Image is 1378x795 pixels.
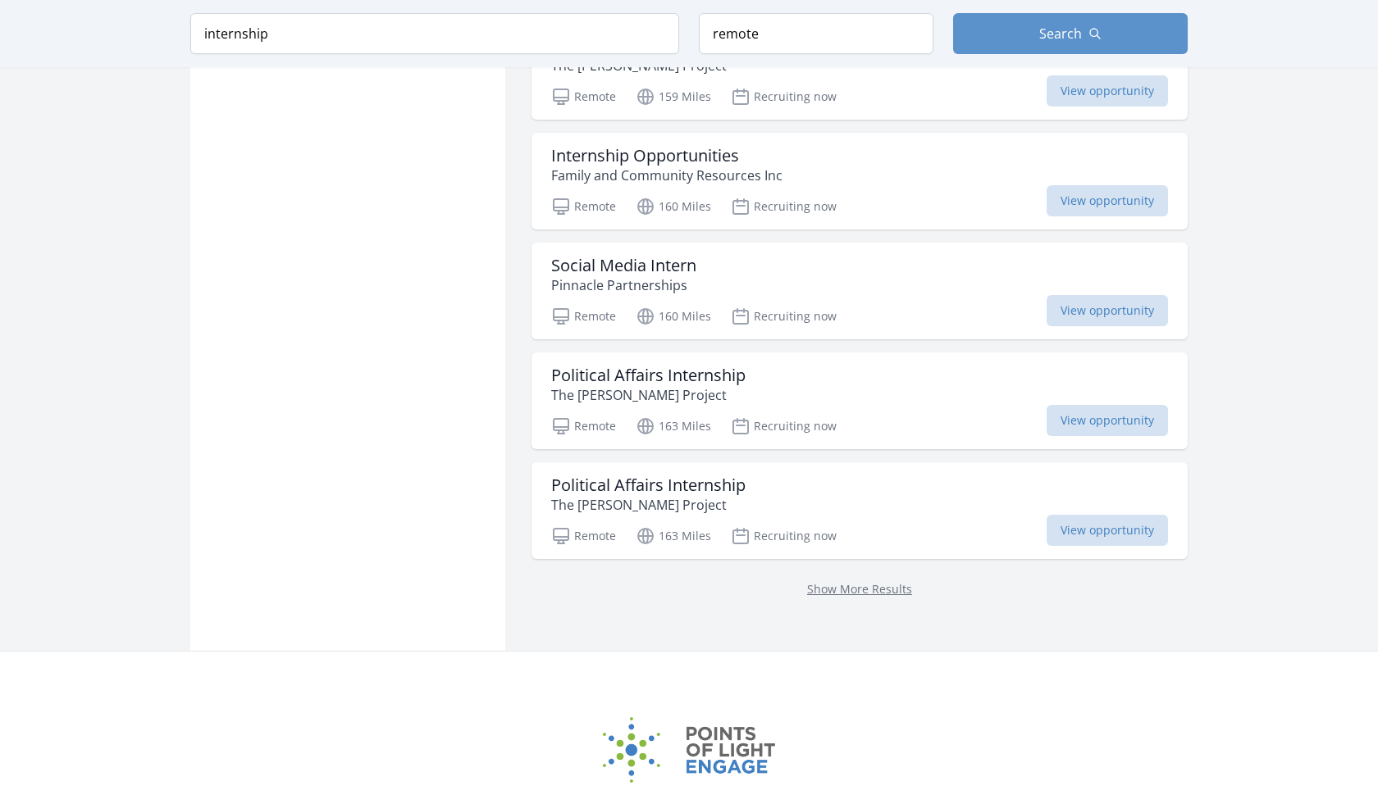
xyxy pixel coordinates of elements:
[1047,405,1168,436] span: View opportunity
[699,13,933,54] input: Location
[636,526,711,546] p: 163 Miles
[636,197,711,216] p: 160 Miles
[551,307,616,326] p: Remote
[636,307,711,326] p: 160 Miles
[731,416,837,436] p: Recruiting now
[532,243,1188,339] a: Social Media Intern Pinnacle Partnerships Remote 160 Miles Recruiting now View opportunity
[551,197,616,216] p: Remote
[551,166,783,185] p: Family and Community Resources Inc
[551,416,616,436] p: Remote
[551,275,696,295] p: Pinnacle Partnerships
[1047,75,1168,107] span: View opportunity
[551,495,746,515] p: The [PERSON_NAME] Project
[551,366,746,385] h3: Political Affairs Internship
[731,307,837,326] p: Recruiting now
[551,475,746,495] h3: Political Affairs Internship
[551,526,616,546] p: Remote
[807,581,912,597] a: Show More Results
[532,352,1188,449] a: Political Affairs Internship The [PERSON_NAME] Project Remote 163 Miles Recruiting now View oppor...
[551,87,616,107] p: Remote
[551,385,746,405] p: The [PERSON_NAME] Project
[1039,24,1082,43] span: Search
[532,133,1188,229] a: Internship Opportunities Family and Community Resources Inc Remote 160 Miles Recruiting now View ...
[551,256,696,275] h3: Social Media Intern
[636,87,711,107] p: 159 Miles
[731,526,837,546] p: Recruiting now
[532,23,1188,120] a: Political Affairs Internship The [PERSON_NAME] Project Remote 159 Miles Recruiting now View oppor...
[532,462,1188,559] a: Political Affairs Internship The [PERSON_NAME] Project Remote 163 Miles Recruiting now View oppor...
[731,87,837,107] p: Recruiting now
[731,197,837,216] p: Recruiting now
[551,146,783,166] h3: Internship Opportunities
[636,416,711,436] p: 163 Miles
[1047,515,1168,546] span: View opportunity
[603,717,775,783] img: Points of Light Engage
[190,13,679,54] input: Keyword
[1047,185,1168,216] span: View opportunity
[1047,295,1168,326] span: View opportunity
[953,13,1188,54] button: Search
